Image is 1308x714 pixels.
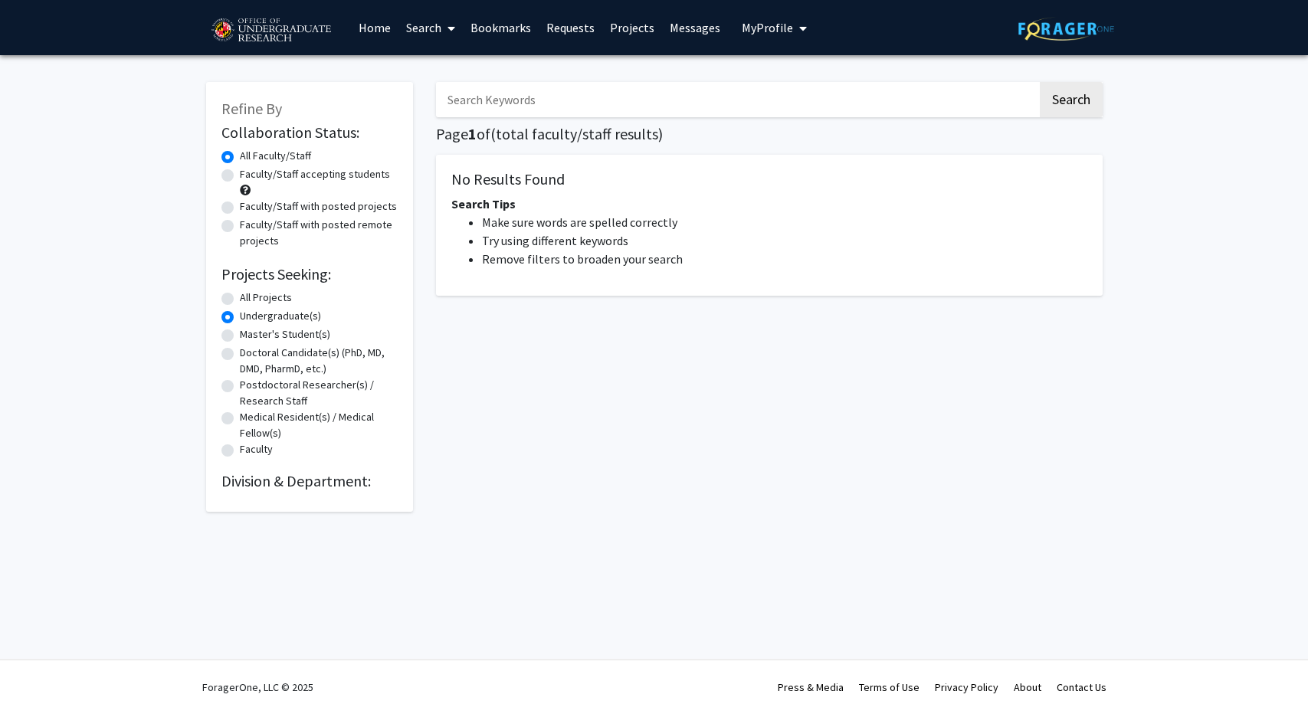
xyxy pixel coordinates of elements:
[351,1,398,54] a: Home
[240,377,398,409] label: Postdoctoral Researcher(s) / Research Staff
[221,99,282,118] span: Refine By
[436,82,1038,117] input: Search Keywords
[436,125,1103,143] h1: Page of ( total faculty/staff results)
[240,217,398,249] label: Faculty/Staff with posted remote projects
[221,123,398,142] h2: Collaboration Status:
[221,472,398,490] h2: Division & Department:
[240,148,311,164] label: All Faculty/Staff
[202,660,313,714] div: ForagerOne, LLC © 2025
[662,1,728,54] a: Messages
[240,308,321,324] label: Undergraduate(s)
[1014,680,1041,694] a: About
[935,680,998,694] a: Privacy Policy
[482,250,1087,268] li: Remove filters to broaden your search
[742,20,793,35] span: My Profile
[240,326,330,342] label: Master's Student(s)
[468,124,477,143] span: 1
[1057,680,1106,694] a: Contact Us
[451,196,516,211] span: Search Tips
[1040,82,1103,117] button: Search
[602,1,662,54] a: Projects
[463,1,539,54] a: Bookmarks
[539,1,602,54] a: Requests
[240,345,398,377] label: Doctoral Candidate(s) (PhD, MD, DMD, PharmD, etc.)
[240,409,398,441] label: Medical Resident(s) / Medical Fellow(s)
[778,680,844,694] a: Press & Media
[206,11,336,50] img: University of Maryland Logo
[482,213,1087,231] li: Make sure words are spelled correctly
[436,311,1103,346] nav: Page navigation
[1018,17,1114,41] img: ForagerOne Logo
[221,265,398,283] h2: Projects Seeking:
[859,680,920,694] a: Terms of Use
[240,166,390,182] label: Faculty/Staff accepting students
[451,170,1087,188] h5: No Results Found
[482,231,1087,250] li: Try using different keywords
[240,290,292,306] label: All Projects
[398,1,463,54] a: Search
[240,441,273,457] label: Faculty
[240,198,397,215] label: Faculty/Staff with posted projects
